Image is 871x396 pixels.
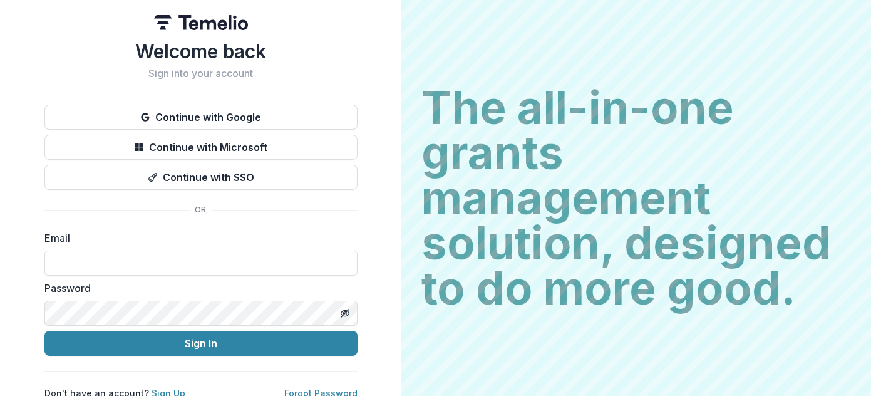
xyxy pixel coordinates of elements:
[44,281,350,296] label: Password
[44,40,358,63] h1: Welcome back
[44,165,358,190] button: Continue with SSO
[44,231,350,246] label: Email
[44,331,358,356] button: Sign In
[335,303,355,323] button: Toggle password visibility
[44,105,358,130] button: Continue with Google
[154,15,248,30] img: Temelio
[44,135,358,160] button: Continue with Microsoft
[44,68,358,80] h2: Sign into your account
